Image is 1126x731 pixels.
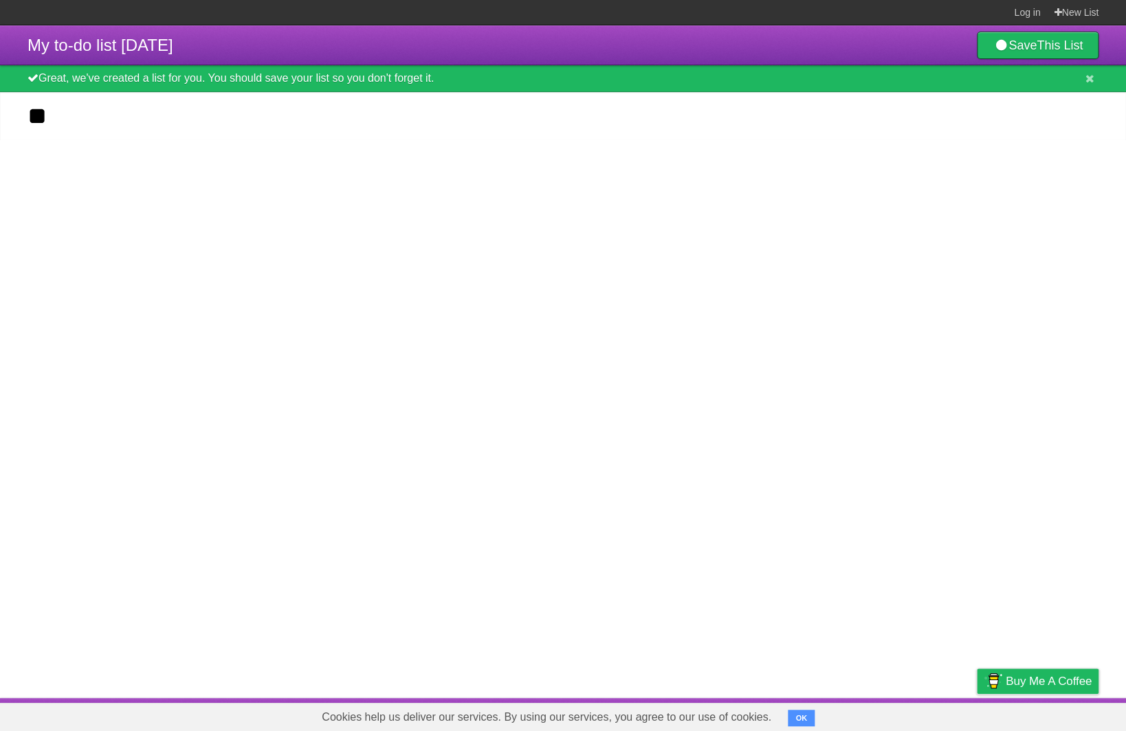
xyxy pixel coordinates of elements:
[308,704,785,731] span: Cookies help us deliver our services. By using our services, you agree to our use of cookies.
[839,701,895,728] a: Developers
[1037,38,1083,52] b: This List
[27,36,173,54] span: My to-do list [DATE]
[984,669,1002,693] img: Buy me a coffee
[977,32,1099,59] a: SaveThis List
[977,668,1099,694] a: Buy me a coffee
[1012,701,1099,728] a: Suggest a feature
[1006,669,1092,693] span: Buy me a coffee
[788,710,815,726] button: OK
[912,701,942,728] a: Terms
[794,701,823,728] a: About
[959,701,995,728] a: Privacy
